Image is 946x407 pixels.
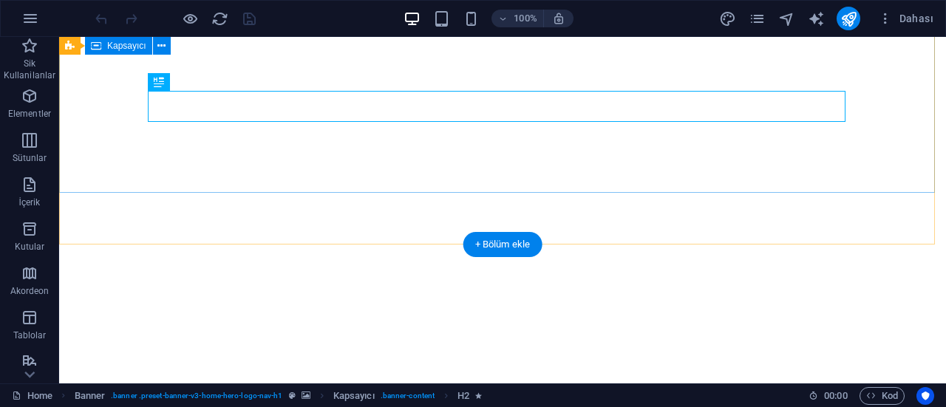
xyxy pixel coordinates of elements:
i: Yayınla [840,10,857,27]
i: Navigatör [778,10,795,27]
span: . banner-content [381,387,435,405]
p: Akordeon [10,285,50,297]
button: reload [211,10,228,27]
button: 100% [491,10,544,27]
a: Seçimi iptal etmek için tıkla. Sayfaları açmak için çift tıkla [12,387,52,405]
span: Kapsayıcı [107,41,146,50]
button: pages [748,10,766,27]
span: Seçmek için tıkla. Düzenlemek için çift tıkla [457,387,469,405]
span: Kod [866,387,898,405]
button: Ön izleme modundan çıkıp düzenlemeye devam etmek için buraya tıklayın [181,10,199,27]
i: Bu element, özelleştirilebilir bir ön ayar [289,391,296,400]
button: text_generator [807,10,825,27]
p: Kutular [15,241,45,253]
i: Element bir animasyon içeriyor [475,391,482,400]
p: İçerik [18,196,40,208]
span: Dahası [878,11,933,26]
p: Sütunlar [13,152,47,164]
i: Tasarım (Ctrl+Alt+Y) [719,10,736,27]
span: Seçmek için tıkla. Düzenlemek için çift tıkla [333,387,375,405]
span: Seçmek için tıkla. Düzenlemek için çift tıkla [75,387,106,405]
i: AI Writer [808,10,825,27]
div: + Bölüm ekle [463,232,542,257]
span: : [834,390,837,401]
i: Sayfayı yeniden yükleyin [211,10,228,27]
button: navigator [777,10,795,27]
button: publish [837,7,860,30]
button: design [718,10,736,27]
button: Dahası [872,7,939,30]
button: Kod [860,387,905,405]
p: Tablolar [13,329,47,341]
span: . banner .preset-banner-v3-home-hero-logo-nav-h1 [111,387,282,405]
nav: breadcrumb [75,387,483,405]
i: Yeniden boyutlandırmada yakınlaştırma düzeyini seçilen cihaza uyacak şekilde otomatik olarak ayarla. [552,12,565,25]
i: Bu element, arka plan içeriyor [302,391,310,400]
h6: 100% [514,10,537,27]
button: Usercentrics [916,387,934,405]
span: 00 00 [824,387,847,405]
p: Elementler [8,108,51,120]
i: Sayfalar (Ctrl+Alt+S) [749,10,766,27]
h6: Oturum süresi [809,387,848,405]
